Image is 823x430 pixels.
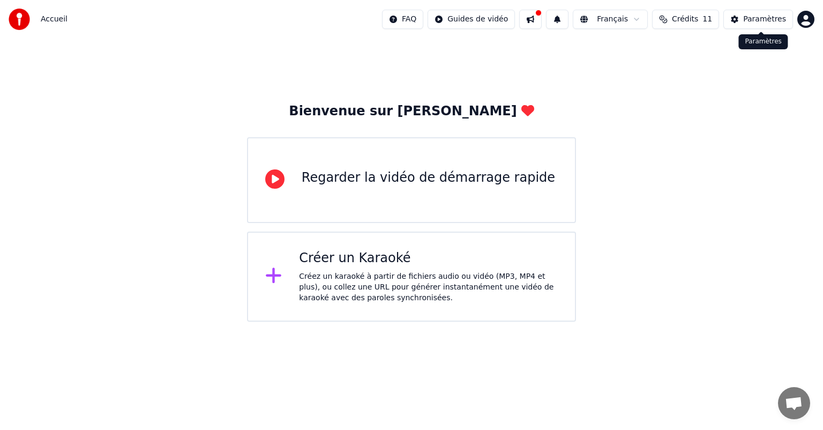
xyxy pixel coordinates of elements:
span: Accueil [41,14,68,25]
button: FAQ [382,10,423,29]
span: Crédits [672,14,698,25]
button: Crédits11 [652,10,719,29]
a: Ouvrir le chat [778,387,810,419]
button: Paramètres [723,10,793,29]
div: Créez un karaoké à partir de fichiers audio ou vidéo (MP3, MP4 et plus), ou collez une URL pour g... [299,271,558,303]
div: Paramètres [738,34,788,49]
nav: breadcrumb [41,14,68,25]
div: Créer un Karaoké [299,250,558,267]
div: Paramètres [743,14,786,25]
span: 11 [702,14,712,25]
div: Regarder la vidéo de démarrage rapide [302,169,555,187]
button: Guides de vidéo [428,10,515,29]
img: youka [9,9,30,30]
div: Bienvenue sur [PERSON_NAME] [289,103,534,120]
